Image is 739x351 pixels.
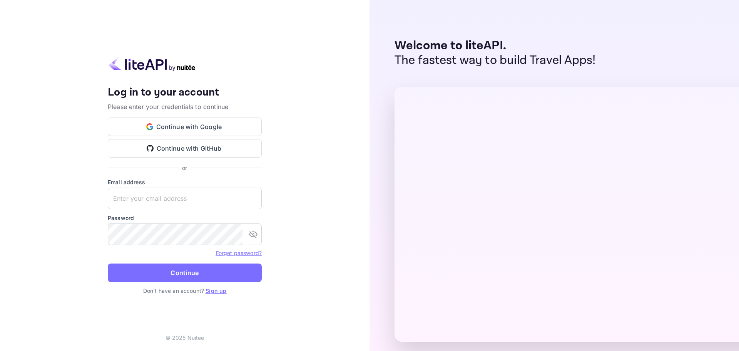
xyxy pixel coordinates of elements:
p: Don't have an account? [108,287,262,295]
p: The fastest way to build Travel Apps! [395,53,596,68]
button: toggle password visibility [246,227,261,242]
label: Email address [108,178,262,186]
a: Sign up [206,287,226,294]
button: Continue with Google [108,118,262,136]
p: Please enter your credentials to continue [108,102,262,111]
button: Continue [108,264,262,282]
p: or [182,164,187,172]
p: © 2025 Nuitee [166,334,204,342]
a: Forget password? [216,250,262,256]
button: Continue with GitHub [108,139,262,158]
h4: Log in to your account [108,86,262,99]
p: Welcome to liteAPI. [395,39,596,53]
label: Password [108,214,262,222]
img: liteapi [108,56,196,71]
input: Enter your email address [108,188,262,209]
